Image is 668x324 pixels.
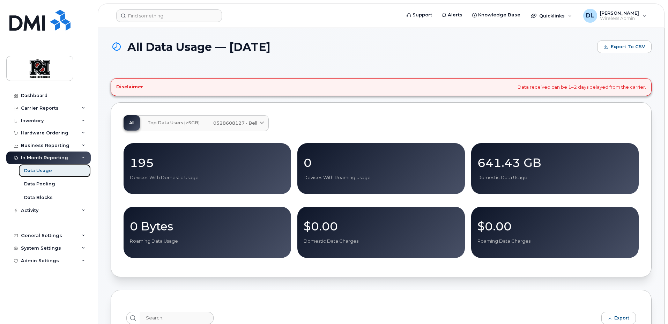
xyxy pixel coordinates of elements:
[130,238,285,244] p: Roaming Data Usage
[611,44,645,50] span: Export to CSV
[213,120,257,126] span: 0528608127 - Bell
[130,220,285,233] p: 0 Bytes
[130,156,285,169] p: 195
[638,294,663,319] iframe: Messenger Launcher
[477,175,632,181] p: Domestic Data Usage
[116,84,143,90] h4: Disclaimer
[304,156,459,169] p: 0
[477,220,632,233] p: $0.00
[127,41,270,53] span: All Data Usage — [DATE]
[597,40,652,53] button: Export to CSV
[477,238,632,244] p: Roaming Data Charges
[148,120,200,126] span: Top Data Users (>5GB)
[477,156,632,169] p: 641.43 GB
[614,315,629,321] span: Export
[130,175,285,181] p: Devices With Domestic Usage
[111,78,652,96] div: Data received can be 1–2 days delayed from the carrier.
[304,175,459,181] p: Devices With Roaming Usage
[304,238,459,244] p: Domestic Data Charges
[304,220,459,233] p: $0.00
[208,116,268,131] a: 0528608127 - Bell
